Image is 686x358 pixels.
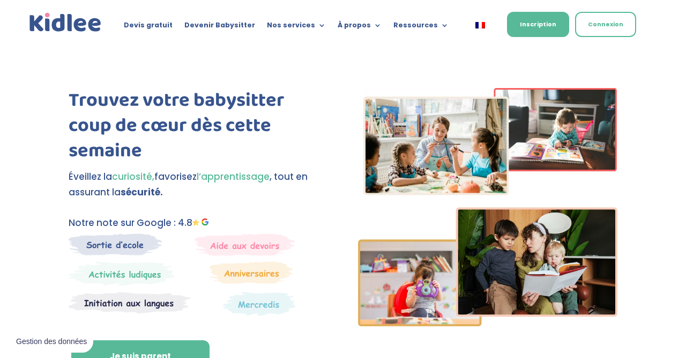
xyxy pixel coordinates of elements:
[69,261,175,286] img: Mercredi
[69,233,162,255] img: Sortie decole
[27,11,103,34] img: logo_kidlee_bleu
[507,12,569,37] a: Inscription
[69,169,328,200] p: Éveillez la favorisez , tout en assurant la
[575,12,636,37] a: Connexion
[338,21,382,33] a: À propos
[10,331,93,353] button: Gestion des données
[475,22,485,28] img: Français
[393,21,449,33] a: Ressources
[210,261,293,284] img: Anniversaire
[195,233,295,256] img: weekends
[27,11,103,34] a: Kidlee Logo
[69,291,190,314] img: Atelier thematique
[197,170,270,183] span: l’apprentissage
[184,21,255,33] a: Devenir Babysitter
[121,186,163,199] strong: sécurité.
[69,215,328,231] p: Notre note sur Google : 4.8
[16,337,87,347] span: Gestion des données
[112,170,154,183] span: curiosité,
[267,21,326,33] a: Nos services
[223,291,295,316] img: Thematique
[124,21,173,33] a: Devis gratuit
[358,317,617,330] picture: Imgs-2
[69,88,328,169] h1: Trouvez votre babysitter coup de cœur dès cette semaine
